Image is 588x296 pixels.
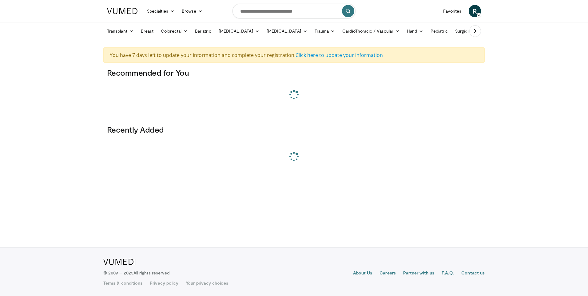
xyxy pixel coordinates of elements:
[263,25,311,37] a: [MEDICAL_DATA]
[451,25,501,37] a: Surgical Oncology
[107,125,481,134] h3: Recently Added
[461,270,485,277] a: Contact us
[143,5,178,17] a: Specialties
[232,4,356,18] input: Search topics, interventions
[103,270,169,276] p: © 2009 – 2025
[107,8,140,14] img: VuMedi Logo
[442,270,454,277] a: F.A.Q.
[469,5,481,17] a: R
[103,47,485,63] div: You have 7 days left to update your information and complete your registration.
[427,25,451,37] a: Pediatric
[150,280,178,286] a: Privacy policy
[178,5,206,17] a: Browse
[339,25,403,37] a: CardioThoracic / Vascular
[215,25,263,37] a: [MEDICAL_DATA]
[137,25,157,37] a: Breast
[311,25,339,37] a: Trauma
[403,270,434,277] a: Partner with us
[186,280,228,286] a: Your privacy choices
[103,25,137,37] a: Transplant
[403,25,427,37] a: Hand
[103,259,136,265] img: VuMedi Logo
[379,270,396,277] a: Careers
[439,5,465,17] a: Favorites
[191,25,215,37] a: Bariatric
[157,25,191,37] a: Colorectal
[296,52,383,58] a: Click here to update your information
[107,68,481,78] h3: Recommended for You
[103,280,142,286] a: Terms & conditions
[353,270,372,277] a: About Us
[133,270,169,275] span: All rights reserved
